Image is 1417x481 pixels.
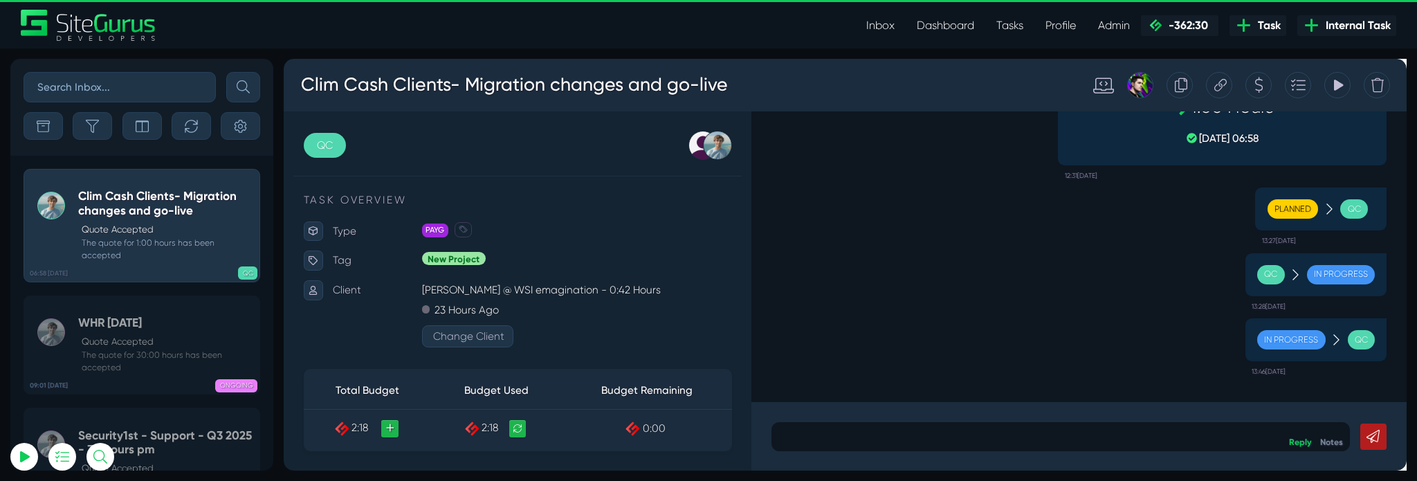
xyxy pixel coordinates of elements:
[21,78,65,105] a: QC
[52,233,145,254] p: Client
[30,269,68,278] b: 06:58 [DATE]
[898,76,1078,93] p: [DATE] 06:58
[21,10,156,41] img: Sitegurus Logo
[52,202,145,223] p: Tag
[1119,286,1149,306] div: QC
[30,381,68,390] b: 09:01 [DATE]
[17,10,468,46] h3: Clim Cash Clients- Migration changes and go-live
[1059,397,1082,408] a: Reply
[1113,148,1142,168] div: QC
[78,237,253,262] small: The quote for 1:00 hours has been accepted
[378,382,402,395] span: 0:00
[1137,14,1164,42] div: Delete Task
[1095,14,1123,42] div: View Tracking Items
[45,163,197,193] input: Email
[21,329,156,368] th: Total Budget
[1091,397,1115,408] a: Notes
[45,244,197,273] button: Log In
[929,14,957,42] div: Duplicate this Task
[1019,250,1055,272] small: 13:28[DATE]
[156,329,292,368] th: Budget Used
[21,140,472,157] p: TASK OVERVIEW
[159,254,227,275] p: 23 Hours Ago
[237,380,255,398] a: Recalculate Budget Used
[1025,217,1054,237] div: QC
[215,379,257,392] span: ONGOING
[1087,12,1141,39] a: Admin
[822,112,856,134] small: 12:31[DATE]
[52,171,145,192] p: Type
[82,223,253,237] p: Quote Accepted
[1054,14,1081,42] div: Add to Task Drawer
[1229,15,1286,36] a: Task
[24,296,260,395] a: 09:01 [DATE] WHR [DATE]Quote Accepted The quote for 30:00 hours has been accepted ONGOING
[145,233,472,254] p: [PERSON_NAME] @ WSI emagination - 0:42 Hours
[1012,14,1040,42] div: Create a Quote
[208,382,226,395] span: 2:18
[21,10,156,41] a: SiteGurus
[1320,17,1391,34] span: Internal Task
[1163,19,1208,32] span: -362:30
[1025,286,1097,306] div: In Progress
[855,12,906,39] a: Inbox
[82,335,253,349] p: Quote Accepted
[1252,17,1281,34] span: Task
[1030,181,1066,203] small: 13:27[DATE]
[1077,217,1149,237] div: In Progress
[103,380,121,398] a: +
[145,173,173,188] span: PAYG
[838,14,874,42] div: Standard
[145,203,212,217] span: New Project
[1019,318,1055,341] small: 13:46[DATE]
[145,280,242,304] button: Change Client
[906,12,985,39] a: Dashboard
[24,72,216,102] input: Search Inbox...
[985,12,1034,39] a: Tasks
[82,462,253,475] p: Quote Accepted
[78,428,253,457] h5: Security1st - Support - Q3 2025 - 30 hours pm
[1297,15,1396,36] a: Internal Task
[78,349,253,374] small: The quote for 30:00 hours has been accepted
[874,14,915,42] div: Josh Carter
[1034,12,1087,39] a: Profile
[971,14,998,42] div: Copy this Task URL
[78,189,253,217] h5: Clim Cash Clients- Migration changes and go-live
[1035,148,1089,168] div: Planned
[24,169,260,282] a: 06:58 [DATE] Clim Cash Clients- Migration changes and go-liveQuote Accepted The quote for 1:00 ho...
[238,266,257,280] span: QC
[71,382,89,395] span: 2:18
[1141,15,1218,36] a: -362:30
[78,316,253,330] h5: WHR [DATE]
[292,329,471,368] th: Budget Remaining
